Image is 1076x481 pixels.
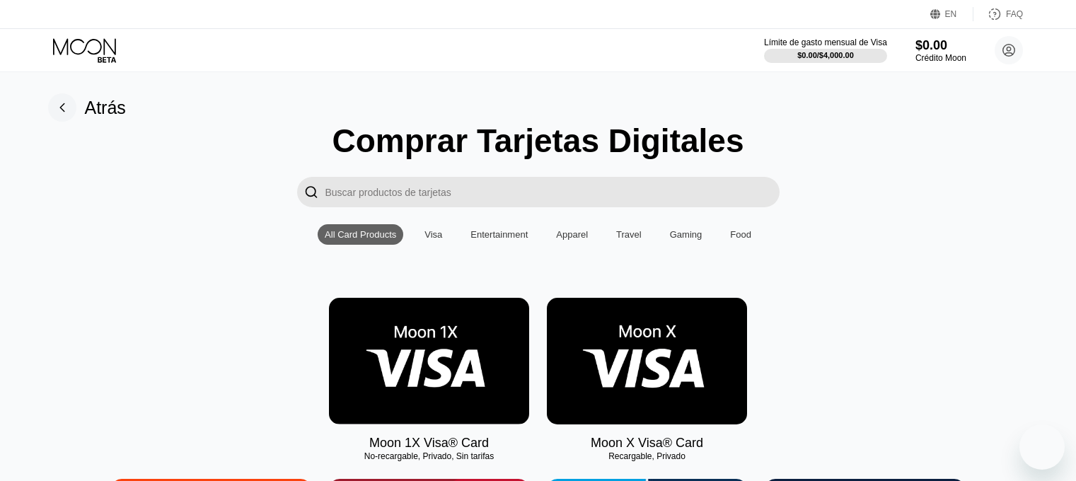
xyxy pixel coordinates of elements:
div: EN [945,9,957,19]
div: Travel [609,224,649,245]
div: Entertainment [463,224,535,245]
div: Moon 1X Visa® Card [369,436,489,451]
div: Travel [616,229,642,240]
iframe: Botón para iniciar la ventana de mensajería [1019,424,1065,470]
div: Crédito Moon [915,53,966,63]
div: Food [730,229,751,240]
div: Apparel [549,224,595,245]
div: All Card Products [318,224,403,245]
div: EN [930,7,973,21]
div: FAQ [973,7,1023,21]
div: $0.00 / $4,000.00 [797,51,854,59]
div: Entertainment [470,229,528,240]
div: Apparel [556,229,588,240]
div: Visa [417,224,449,245]
div: Comprar Tarjetas Digitales [332,122,744,160]
div: Gaming [663,224,710,245]
div: Gaming [670,229,702,240]
div: Límite de gasto mensual de Visa [764,37,887,47]
div: All Card Products [325,229,396,240]
div: $0.00Crédito Moon [915,38,966,63]
div: Límite de gasto mensual de Visa$0.00/$4,000.00 [764,37,887,63]
div:  [297,177,325,207]
div: $0.00 [915,38,966,53]
div: FAQ [1006,9,1023,19]
div: Food [723,224,758,245]
div: Visa [424,229,442,240]
div: Atrás [85,98,126,118]
div: Atrás [48,93,126,122]
div: Recargable, Privado [547,451,747,461]
div: No-recargable, Privado, Sin tarifas [329,451,529,461]
input: Search card products [325,177,780,207]
div:  [304,184,318,200]
div: Moon X Visa® Card [591,436,703,451]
